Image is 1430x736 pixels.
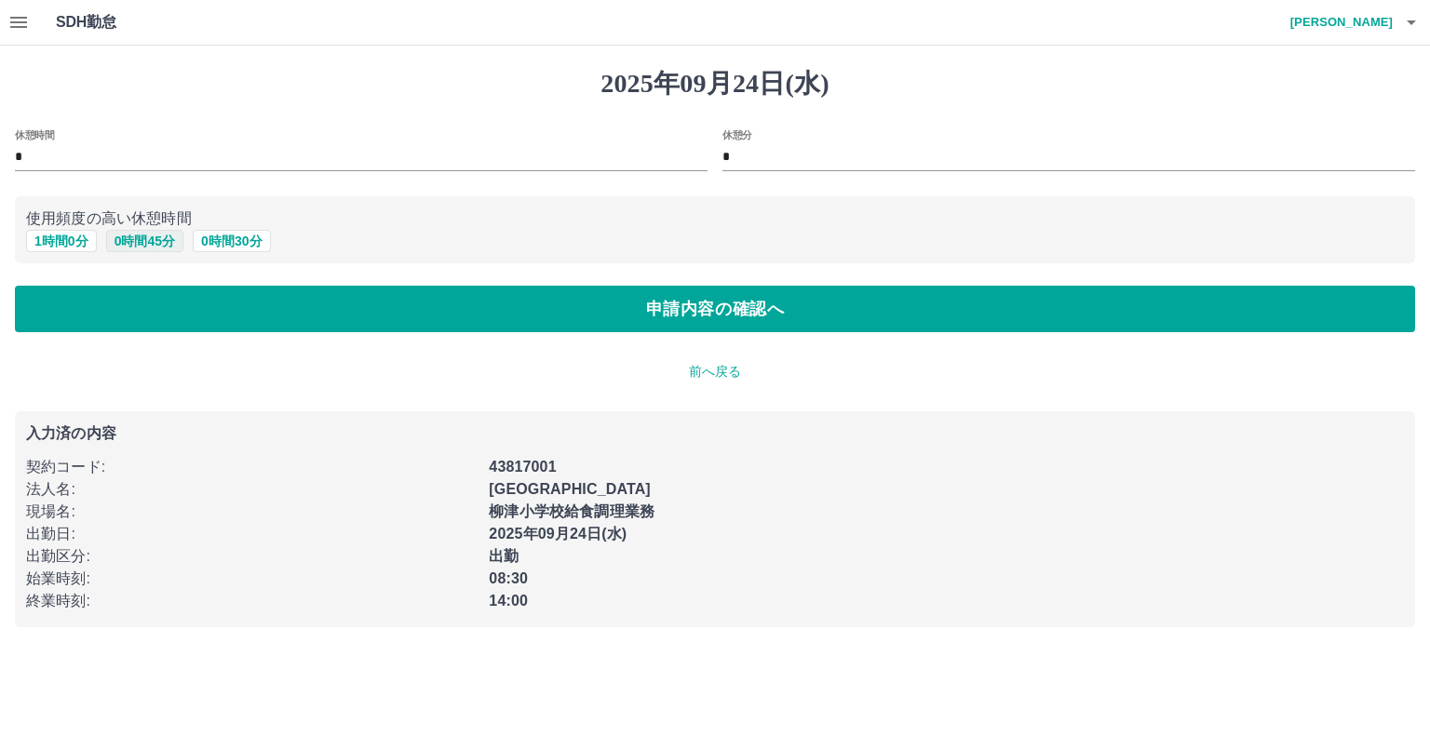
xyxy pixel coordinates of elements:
[489,570,528,586] b: 08:30
[489,481,651,497] b: [GEOGRAPHIC_DATA]
[26,426,1404,441] p: 入力済の内容
[26,590,478,612] p: 終業時刻 :
[26,501,478,523] p: 現場名 :
[106,230,183,252] button: 0時間45分
[489,548,519,564] b: 出勤
[489,459,556,475] b: 43817001
[722,127,752,141] label: 休憩分
[26,230,97,252] button: 1時間0分
[489,503,654,519] b: 柳津小学校給食調理業務
[193,230,270,252] button: 0時間30分
[15,127,54,141] label: 休憩時間
[26,207,1404,230] p: 使用頻度の高い休憩時間
[15,68,1415,100] h1: 2025年09月24日(水)
[489,593,528,609] b: 14:00
[26,545,478,568] p: 出勤区分 :
[489,526,627,542] b: 2025年09月24日(水)
[26,456,478,478] p: 契約コード :
[15,362,1415,381] p: 前へ戻る
[15,286,1415,332] button: 申請内容の確認へ
[26,478,478,501] p: 法人名 :
[26,568,478,590] p: 始業時刻 :
[26,523,478,545] p: 出勤日 :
